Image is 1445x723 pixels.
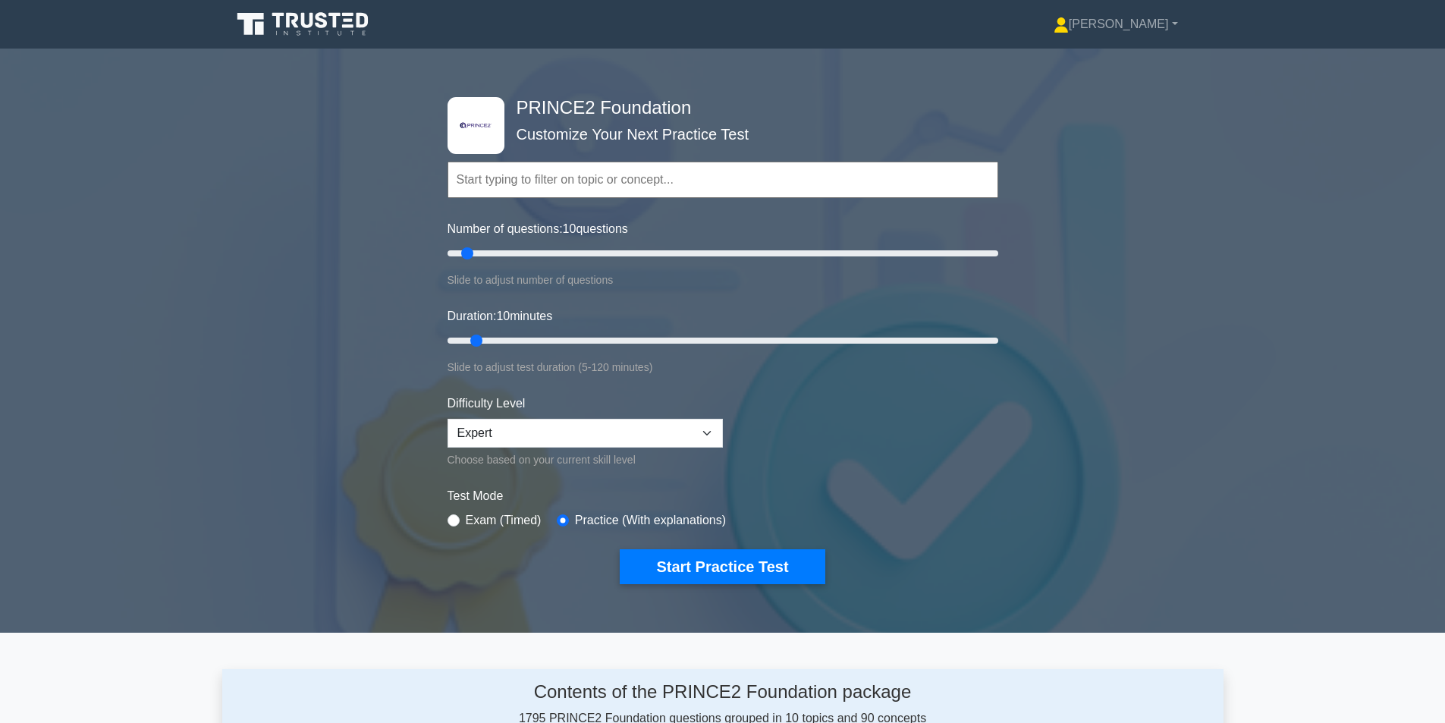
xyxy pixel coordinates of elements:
[448,395,526,413] label: Difficulty Level
[448,487,998,505] label: Test Mode
[466,511,542,530] label: Exam (Timed)
[1017,9,1214,39] a: [PERSON_NAME]
[496,310,510,322] span: 10
[620,549,825,584] button: Start Practice Test
[563,222,576,235] span: 10
[448,220,628,238] label: Number of questions: questions
[510,97,924,119] h4: PRINCE2 Foundation
[448,451,723,469] div: Choose based on your current skill level
[575,511,726,530] label: Practice (With explanations)
[366,681,1080,703] h4: Contents of the PRINCE2 Foundation package
[448,358,998,376] div: Slide to adjust test duration (5-120 minutes)
[448,162,998,198] input: Start typing to filter on topic or concept...
[448,271,998,289] div: Slide to adjust number of questions
[448,307,553,325] label: Duration: minutes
